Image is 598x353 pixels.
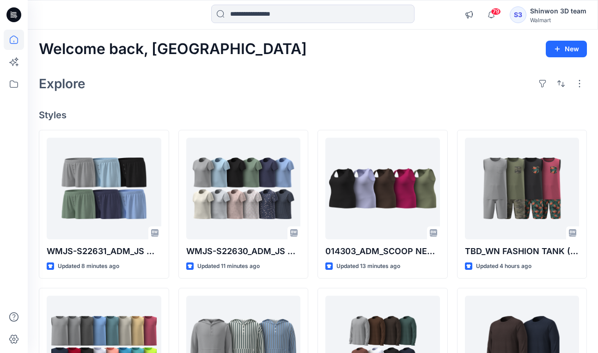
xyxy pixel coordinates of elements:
p: 014303_ADM_SCOOP NECK RIB TANK [325,245,440,258]
p: Updated 4 hours ago [476,262,531,271]
a: TBD_WN FASHION TANK (PATTERN POCKET CONTR BINDING) [465,138,580,239]
div: Shinwon 3D team [530,6,586,17]
div: S3 [510,6,526,23]
span: 79 [491,8,501,15]
p: Updated 11 minutes ago [197,262,260,271]
a: 014303_ADM_SCOOP NECK RIB TANK [325,138,440,239]
h2: Welcome back, [GEOGRAPHIC_DATA] [39,41,307,58]
p: Updated 8 minutes ago [58,262,119,271]
div: Walmart [530,17,586,24]
p: TBD_WN FASHION TANK (PATTERN POCKET CONTR BINDING) [465,245,580,258]
a: WMJS-S22631_ADM_JS MODAL SPAN SHORTS [47,138,161,239]
p: Updated 13 minutes ago [336,262,400,271]
a: WMJS-S22630_ADM_JS MODAL SPAN SS TEE [186,138,301,239]
p: WMJS-S22631_ADM_JS MODAL SPAN SHORTS [47,245,161,258]
h4: Styles [39,110,587,121]
h2: Explore [39,76,85,91]
button: New [546,41,587,57]
p: WMJS-S22630_ADM_JS MODAL SPAN SS TEE [186,245,301,258]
